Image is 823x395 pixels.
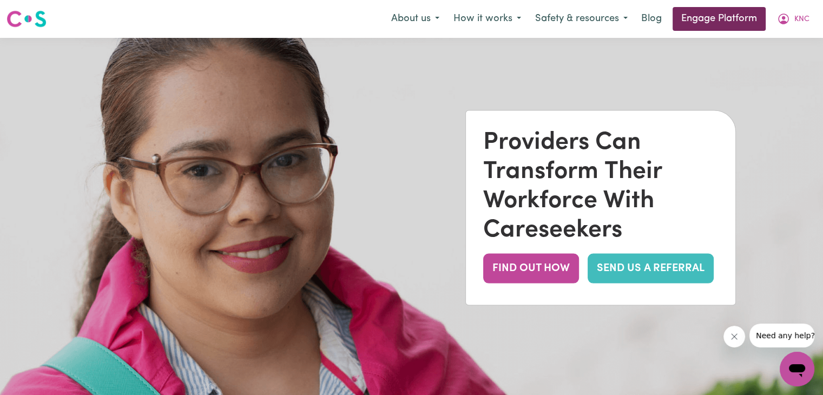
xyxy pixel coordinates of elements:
a: Blog [635,7,668,31]
button: About us [384,8,446,30]
span: KNC [794,14,809,25]
a: SEND US A REFERRAL [588,253,714,283]
button: Safety & resources [528,8,635,30]
img: Careseekers logo [6,9,47,29]
iframe: Close message [723,326,745,347]
iframe: Button to launch messaging window [780,352,814,386]
iframe: Message from company [749,324,814,347]
a: Careseekers logo [6,6,47,31]
button: How it works [446,8,528,30]
button: FIND OUT HOW [483,253,579,283]
a: Engage Platform [673,7,766,31]
div: Providers Can Transform Their Workforce With Careseekers [483,128,718,245]
span: Need any help? [6,8,65,16]
button: My Account [770,8,817,30]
